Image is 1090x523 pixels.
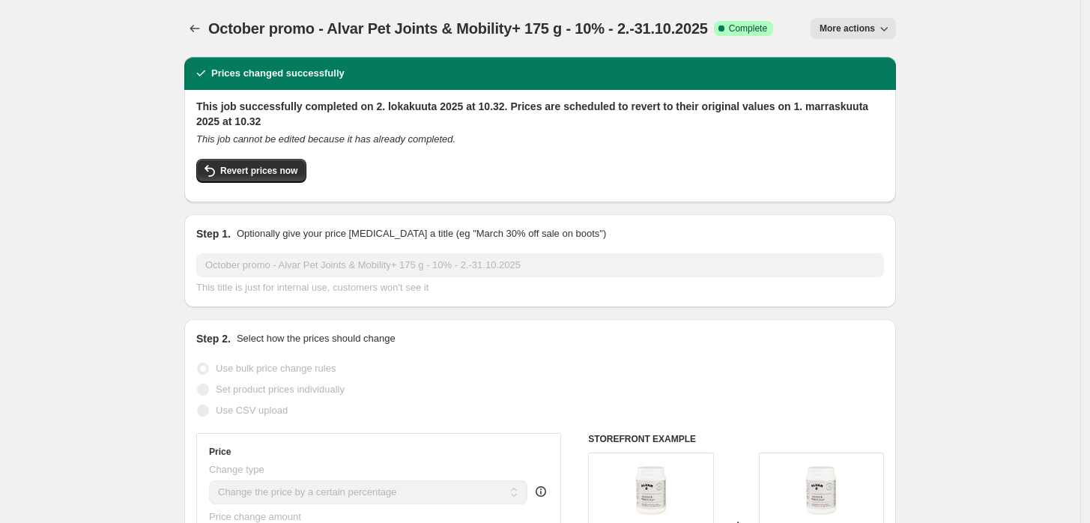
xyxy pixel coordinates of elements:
[209,446,231,458] h3: Price
[729,22,767,34] span: Complete
[196,253,884,277] input: 30% off holiday sale
[196,99,884,129] h2: This job successfully completed on 2. lokakuuta 2025 at 10.32. Prices are scheduled to revert to ...
[208,20,708,37] span: October promo - Alvar Pet Joints & Mobility+ 175 g - 10% - 2.-31.10.2025
[791,461,851,521] img: JointsMobility_white_80x.png
[216,363,336,374] span: Use bulk price change rules
[196,331,231,346] h2: Step 2.
[533,484,548,499] div: help
[220,165,297,177] span: Revert prices now
[811,18,896,39] button: More actions
[588,433,884,445] h6: STOREFRONT EXAMPLE
[211,66,345,81] h2: Prices changed successfully
[196,282,429,293] span: This title is just for internal use, customers won't see it
[184,18,205,39] button: Price change jobs
[196,159,306,183] button: Revert prices now
[209,511,301,522] span: Price change amount
[196,133,455,145] i: This job cannot be edited because it has already completed.
[196,226,231,241] h2: Step 1.
[209,464,264,475] span: Change type
[621,461,681,521] img: JointsMobility_white_80x.png
[237,331,396,346] p: Select how the prices should change
[820,22,875,34] span: More actions
[216,384,345,395] span: Set product prices individually
[216,405,288,416] span: Use CSV upload
[237,226,606,241] p: Optionally give your price [MEDICAL_DATA] a title (eg "March 30% off sale on boots")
